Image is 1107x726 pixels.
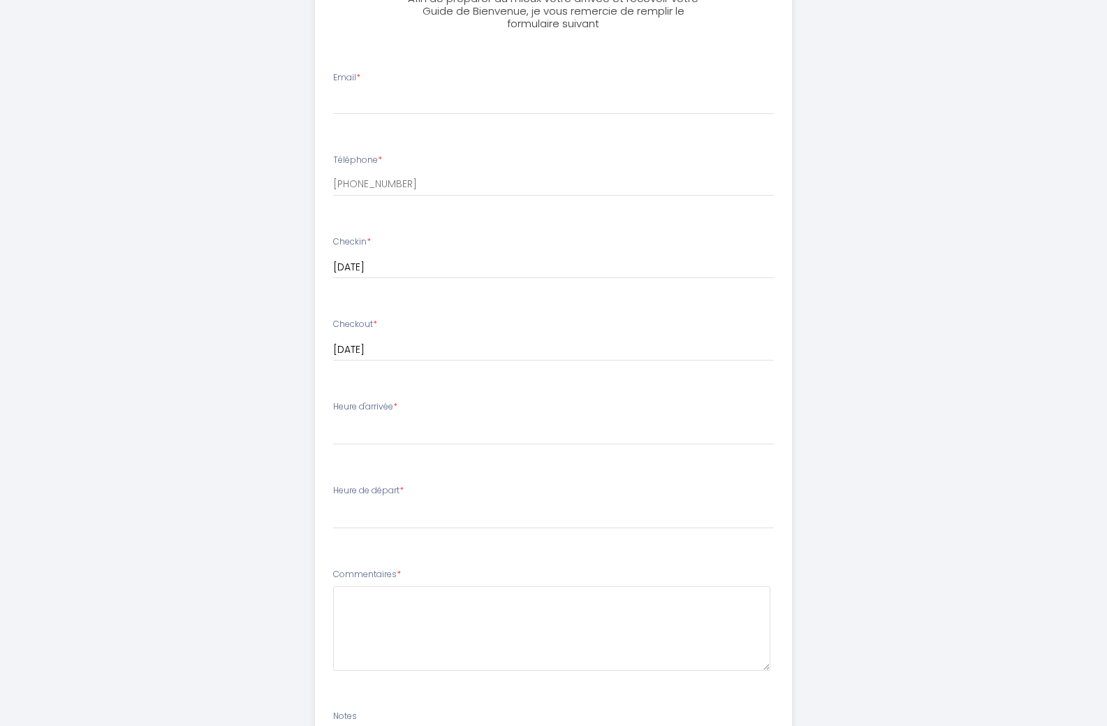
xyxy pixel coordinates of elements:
label: Checkin [333,235,371,249]
label: Heure d'arrivée [333,400,397,414]
label: Heure de départ [333,484,404,498]
label: Email [333,71,360,85]
label: Checkout [333,318,377,331]
label: Téléphone [333,154,382,167]
label: Notes [333,710,357,723]
label: Commentaires [333,568,401,581]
